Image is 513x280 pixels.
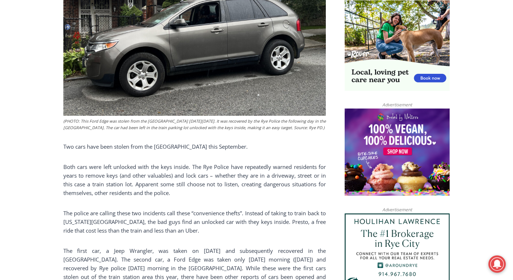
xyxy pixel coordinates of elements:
p: The police are calling these two incidents call these “convenience thefts”. Instead of taking to ... [63,209,326,235]
figcaption: (PHOTO: This Ford Edge was stolen from the [GEOGRAPHIC_DATA] [DATE][DATE]. It was recovered by th... [63,118,326,131]
p: Both cars were left unlocked with the keys inside. The Rye Police have repeatedly warned resident... [63,162,326,197]
a: Intern @ [DOMAIN_NAME] [174,70,351,90]
span: Intern @ [DOMAIN_NAME] [189,72,336,88]
p: Two cars have been stolen from the [GEOGRAPHIC_DATA] this September. [63,142,326,151]
a: Open Tues. - Sun. [PHONE_NUMBER] [0,73,73,90]
span: Advertisement [375,101,419,108]
img: Baked by Melissa [345,109,450,196]
div: "...watching a master [PERSON_NAME] chef prepare an omakase meal is fascinating dinner theater an... [74,45,103,86]
span: Open Tues. - Sun. [PHONE_NUMBER] [2,75,71,102]
div: "At the 10am stand-up meeting, each intern gets a chance to take [PERSON_NAME] and the other inte... [183,0,342,70]
span: Advertisement [375,206,419,213]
